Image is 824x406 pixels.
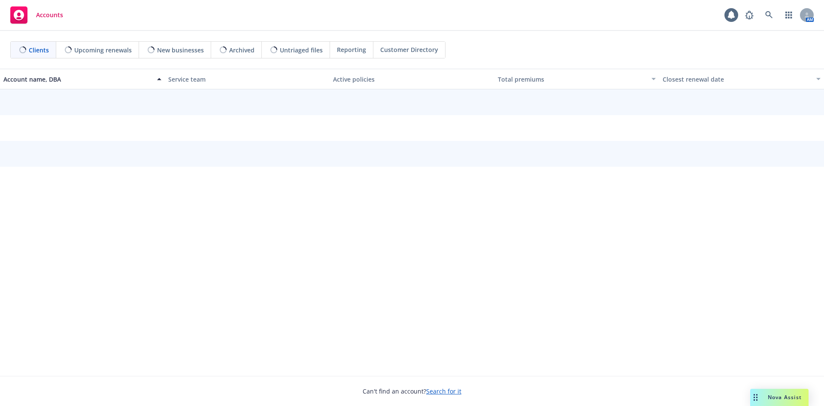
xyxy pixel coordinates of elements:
div: Total premiums [498,75,646,84]
div: Service team [168,75,326,84]
span: Clients [29,46,49,55]
button: Nova Assist [750,389,809,406]
span: Archived [229,46,254,55]
span: Accounts [36,12,63,18]
a: Search [760,6,778,24]
span: Customer Directory [380,45,438,54]
span: New businesses [157,46,204,55]
span: Upcoming renewals [74,46,132,55]
span: Nova Assist [768,394,802,401]
button: Service team [165,69,330,89]
button: Closest renewal date [659,69,824,89]
a: Report a Bug [741,6,758,24]
a: Switch app [780,6,797,24]
div: Account name, DBA [3,75,152,84]
span: Untriaged files [280,46,323,55]
button: Active policies [330,69,494,89]
a: Search for it [426,387,461,395]
div: Active policies [333,75,491,84]
div: Drag to move [750,389,761,406]
button: Total premiums [494,69,659,89]
div: Closest renewal date [663,75,811,84]
a: Accounts [7,3,67,27]
span: Can't find an account? [363,387,461,396]
span: Reporting [337,45,366,54]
